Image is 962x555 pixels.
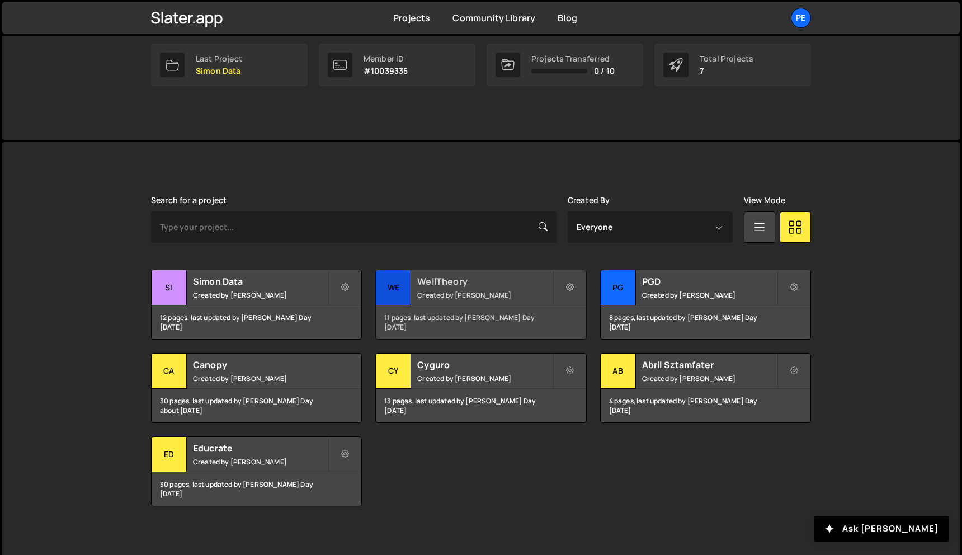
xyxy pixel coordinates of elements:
div: 4 pages, last updated by [PERSON_NAME] Day [DATE] [601,389,810,422]
h2: Abril Sztamfater [642,359,777,371]
label: Search for a project [151,196,227,205]
div: Projects Transferred [531,54,615,63]
div: 12 pages, last updated by [PERSON_NAME] Day [DATE] [152,305,361,339]
div: Ed [152,437,187,472]
p: Simon Data [196,67,242,76]
div: 11 pages, last updated by [PERSON_NAME] Day [DATE] [376,305,586,339]
div: 30 pages, last updated by [PERSON_NAME] Day [DATE] [152,472,361,506]
label: Created By [568,196,610,205]
a: Cy Cyguro Created by [PERSON_NAME] 13 pages, last updated by [PERSON_NAME] Day [DATE] [375,353,586,423]
small: Created by [PERSON_NAME] [417,374,552,383]
a: PG PGD Created by [PERSON_NAME] 8 pages, last updated by [PERSON_NAME] Day [DATE] [600,270,811,340]
div: Si [152,270,187,305]
small: Created by [PERSON_NAME] [642,290,777,300]
div: Member ID [364,54,408,63]
a: Si Simon Data Created by [PERSON_NAME] 12 pages, last updated by [PERSON_NAME] Day [DATE] [151,270,362,340]
small: Created by [PERSON_NAME] [193,374,328,383]
a: We WellTheory Created by [PERSON_NAME] 11 pages, last updated by [PERSON_NAME] Day [DATE] [375,270,586,340]
p: #10039335 [364,67,408,76]
h2: Cyguro [417,359,552,371]
small: Created by [PERSON_NAME] [417,290,552,300]
small: Created by [PERSON_NAME] [193,457,328,467]
h2: Simon Data [193,275,328,288]
a: Ab Abril Sztamfater Created by [PERSON_NAME] 4 pages, last updated by [PERSON_NAME] Day [DATE] [600,353,811,423]
h2: PGD [642,275,777,288]
a: Community Library [452,12,535,24]
a: Ed Educrate Created by [PERSON_NAME] 30 pages, last updated by [PERSON_NAME] Day [DATE] [151,436,362,506]
h2: Educrate [193,442,328,454]
input: Type your project... [151,211,557,243]
div: Cy [376,354,411,389]
label: View Mode [744,196,785,205]
a: Projects [393,12,430,24]
div: Ab [601,354,636,389]
small: Created by [PERSON_NAME] [193,290,328,300]
a: Blog [558,12,577,24]
p: 7 [700,67,753,76]
div: Last Project [196,54,242,63]
div: 8 pages, last updated by [PERSON_NAME] Day [DATE] [601,305,810,339]
a: Ca Canopy Created by [PERSON_NAME] 30 pages, last updated by [PERSON_NAME] Day about [DATE] [151,353,362,423]
a: Last Project Simon Data [151,44,308,86]
h2: WellTheory [417,275,552,288]
small: Created by [PERSON_NAME] [642,374,777,383]
a: Pe [791,8,811,28]
div: We [376,270,411,305]
h2: Canopy [193,359,328,371]
button: Ask [PERSON_NAME] [814,516,949,542]
span: 0 / 10 [594,67,615,76]
div: PG [601,270,636,305]
div: Ca [152,354,187,389]
div: 30 pages, last updated by [PERSON_NAME] Day about [DATE] [152,389,361,422]
div: 13 pages, last updated by [PERSON_NAME] Day [DATE] [376,389,586,422]
div: Total Projects [700,54,753,63]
